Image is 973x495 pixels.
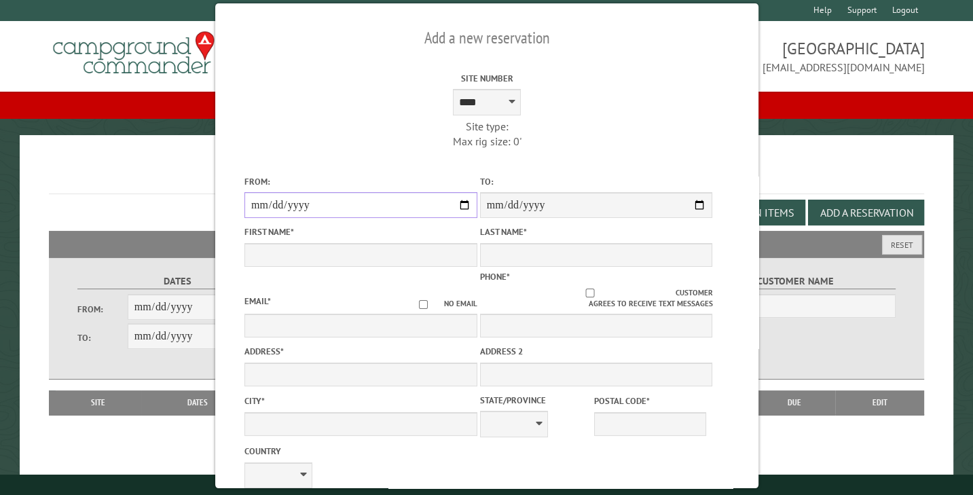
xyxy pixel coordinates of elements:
label: To: [77,331,128,344]
label: Last Name [479,225,712,238]
input: No email [402,300,443,309]
h2: Add a new reservation [244,25,729,51]
label: State/Province [479,394,591,407]
th: Site [56,390,141,415]
label: To: [479,175,712,188]
th: Due [752,390,835,415]
button: Reset [882,235,922,255]
label: Customer agrees to receive text messages [479,287,712,310]
h1: Reservations [49,157,925,194]
label: Phone [479,271,509,282]
label: From: [77,303,128,316]
th: Dates [141,390,254,415]
button: Add a Reservation [808,200,924,225]
label: Address [244,345,477,358]
div: Max rig size: 0' [370,134,603,149]
label: Email [244,295,270,307]
small: © Campground Commander LLC. All rights reserved. [409,480,563,489]
label: Postal Code [594,395,706,407]
th: Edit [835,390,924,415]
label: Country [244,445,477,458]
label: First Name [244,225,477,238]
label: Customer Name [695,274,896,289]
label: Dates [77,274,279,289]
label: City [244,395,477,407]
input: Customer agrees to receive text messages [504,289,675,297]
label: From: [244,175,477,188]
label: Site Number [370,72,603,85]
div: Site type: [370,119,603,134]
img: Campground Commander [49,26,219,79]
h2: Filters [49,231,925,257]
label: No email [402,298,477,310]
label: Address 2 [479,345,712,358]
